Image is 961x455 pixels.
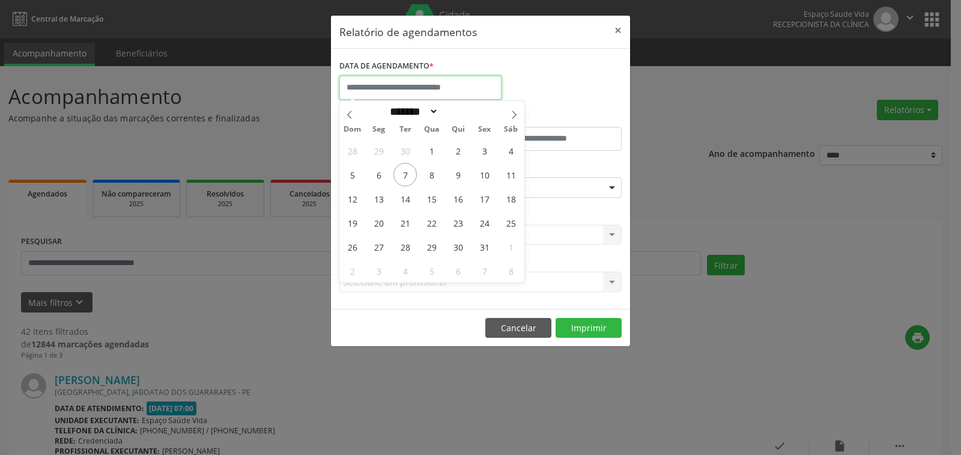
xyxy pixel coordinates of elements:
[386,105,438,118] select: Month
[341,211,364,234] span: Outubro 19, 2025
[499,163,523,186] span: Outubro 11, 2025
[473,187,496,210] span: Outubro 17, 2025
[367,187,390,210] span: Outubro 13, 2025
[393,139,417,162] span: Setembro 30, 2025
[393,211,417,234] span: Outubro 21, 2025
[446,187,470,210] span: Outubro 16, 2025
[393,187,417,210] span: Outubro 14, 2025
[420,187,443,210] span: Outubro 15, 2025
[393,163,417,186] span: Outubro 7, 2025
[438,105,478,118] input: Year
[499,259,523,282] span: Novembro 8, 2025
[392,126,419,133] span: Ter
[473,235,496,258] span: Outubro 31, 2025
[339,57,434,76] label: DATA DE AGENDAMENTO
[499,187,523,210] span: Outubro 18, 2025
[473,163,496,186] span: Outubro 10, 2025
[445,126,471,133] span: Qui
[499,211,523,234] span: Outubro 25, 2025
[485,318,551,338] button: Cancelar
[366,126,392,133] span: Seg
[473,259,496,282] span: Novembro 7, 2025
[393,235,417,258] span: Outubro 28, 2025
[420,235,443,258] span: Outubro 29, 2025
[393,259,417,282] span: Novembro 4, 2025
[499,235,523,258] span: Novembro 1, 2025
[499,139,523,162] span: Outubro 4, 2025
[339,24,477,40] h5: Relatório de agendamentos
[341,235,364,258] span: Outubro 26, 2025
[367,211,390,234] span: Outubro 20, 2025
[419,126,445,133] span: Qua
[473,139,496,162] span: Outubro 3, 2025
[446,163,470,186] span: Outubro 9, 2025
[341,259,364,282] span: Novembro 2, 2025
[367,139,390,162] span: Setembro 29, 2025
[473,211,496,234] span: Outubro 24, 2025
[471,126,498,133] span: Sex
[446,259,470,282] span: Novembro 6, 2025
[420,259,443,282] span: Novembro 5, 2025
[498,126,524,133] span: Sáb
[446,235,470,258] span: Outubro 30, 2025
[446,139,470,162] span: Outubro 2, 2025
[556,318,622,338] button: Imprimir
[341,187,364,210] span: Outubro 12, 2025
[420,211,443,234] span: Outubro 22, 2025
[367,163,390,186] span: Outubro 6, 2025
[420,139,443,162] span: Outubro 1, 2025
[446,211,470,234] span: Outubro 23, 2025
[420,163,443,186] span: Outubro 8, 2025
[606,16,630,45] button: Close
[341,163,364,186] span: Outubro 5, 2025
[367,235,390,258] span: Outubro 27, 2025
[484,108,622,127] label: ATÉ
[339,126,366,133] span: Dom
[367,259,390,282] span: Novembro 3, 2025
[341,139,364,162] span: Setembro 28, 2025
